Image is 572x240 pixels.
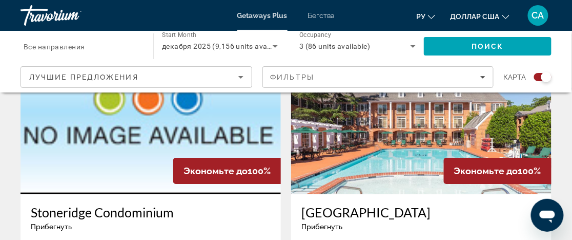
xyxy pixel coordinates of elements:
[291,30,551,194] img: Westgate Historic Williamsburg
[532,10,544,21] font: СА
[31,205,271,220] a: Stoneridge Condominium
[301,205,541,220] a: [GEOGRAPHIC_DATA]
[21,2,123,29] a: Травориум
[183,165,248,176] span: Экономьте до
[162,42,288,50] span: декабря 2025 (9,156 units available)
[472,42,504,50] span: Поиск
[29,71,243,83] mat-select: Sort by
[454,165,518,176] span: Экономьте до
[301,223,342,231] span: Прибегнуть
[237,11,288,20] a: Getaways Plus
[162,32,196,39] span: Start Month
[21,30,281,194] img: Stoneridge Condominium
[271,73,315,81] span: Фильтры
[173,158,281,184] div: 100%
[424,37,551,56] button: Search
[444,158,551,184] div: 100%
[451,12,500,21] font: доллар США
[24,43,85,51] span: Все направления
[504,70,526,84] span: карта
[451,9,509,24] button: Изменить валюту
[416,9,435,24] button: Изменить язык
[299,42,371,50] span: 3 (86 units available)
[29,73,138,81] span: Лучшие предложения
[299,32,332,39] span: Occupancy
[262,66,494,88] button: Filters
[24,41,140,53] input: Select destination
[525,5,551,26] button: Меню пользователя
[31,223,72,231] span: Прибегнуть
[308,11,335,20] a: Бегства
[531,199,564,232] iframe: Кнопка запуска окна обмена сообщениями
[416,12,425,21] font: ру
